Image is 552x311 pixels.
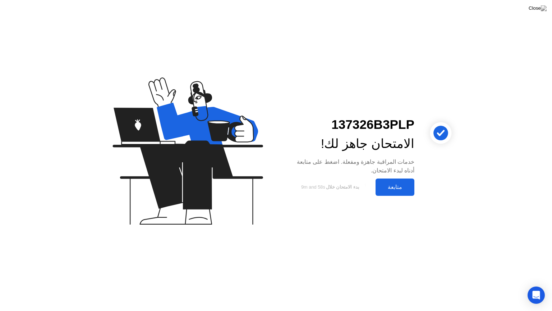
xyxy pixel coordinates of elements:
img: Close [529,5,547,11]
button: متابعة [376,179,414,196]
span: 9m and 58s [301,184,325,190]
button: بدء الامتحان خلال9m and 58s [287,180,372,194]
div: Open Intercom Messenger [528,287,545,304]
div: متابعة [378,184,412,190]
div: خدمات المراقبة جاهزة ومفعلة. اضغط على متابعة أدناه لبدء الامتحان. [287,158,414,175]
div: الامتحان جاهز لك! [287,134,414,153]
div: 137326B3PLP [287,115,414,134]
